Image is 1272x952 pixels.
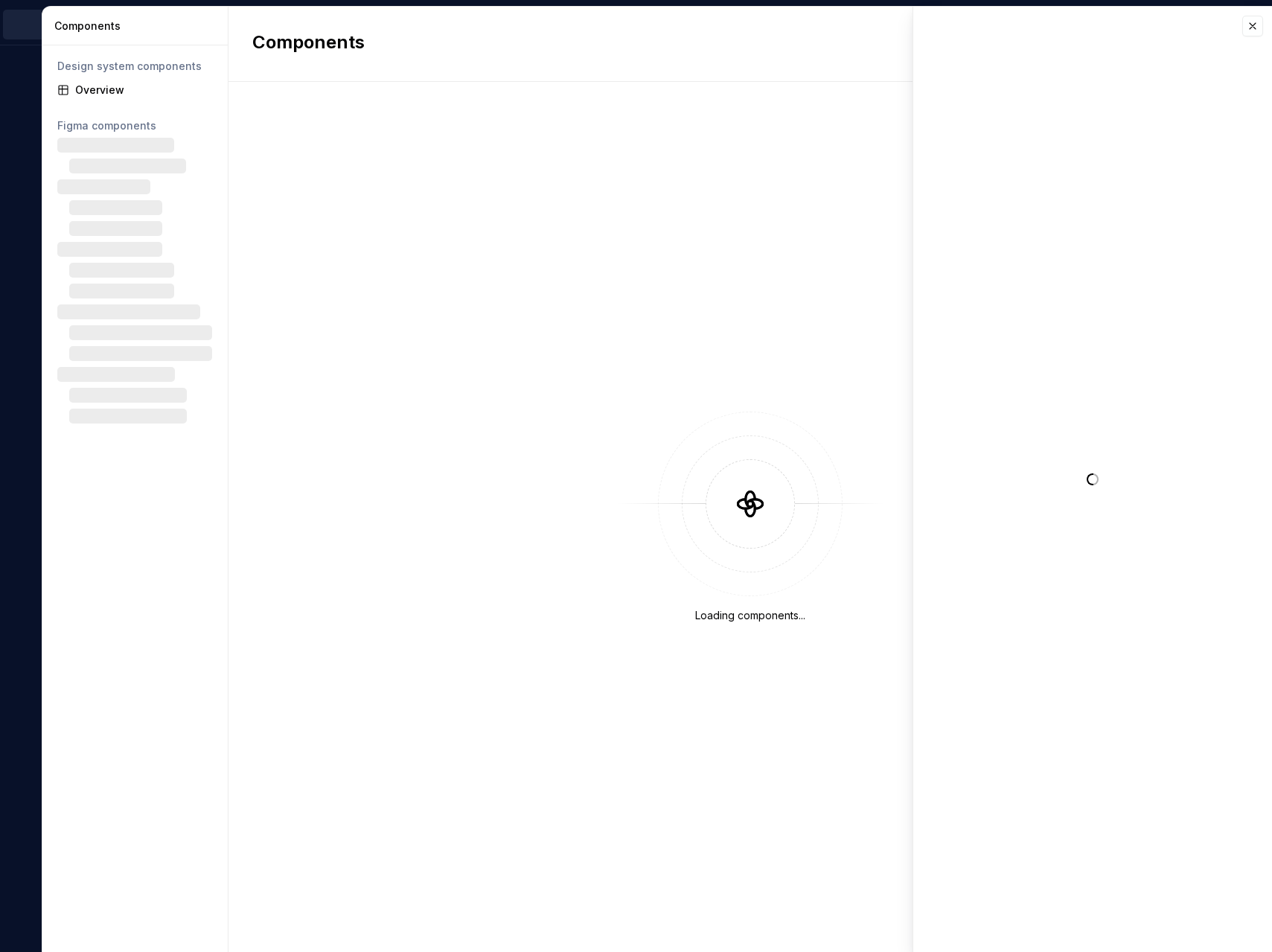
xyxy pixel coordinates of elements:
div: Components [54,19,222,33]
div: Loading components... [695,608,805,623]
div: Design system components [57,59,213,74]
div: Figma components [57,118,213,133]
h2: Components [252,31,365,57]
div: Overview [75,83,213,98]
a: Overview [51,78,219,102]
